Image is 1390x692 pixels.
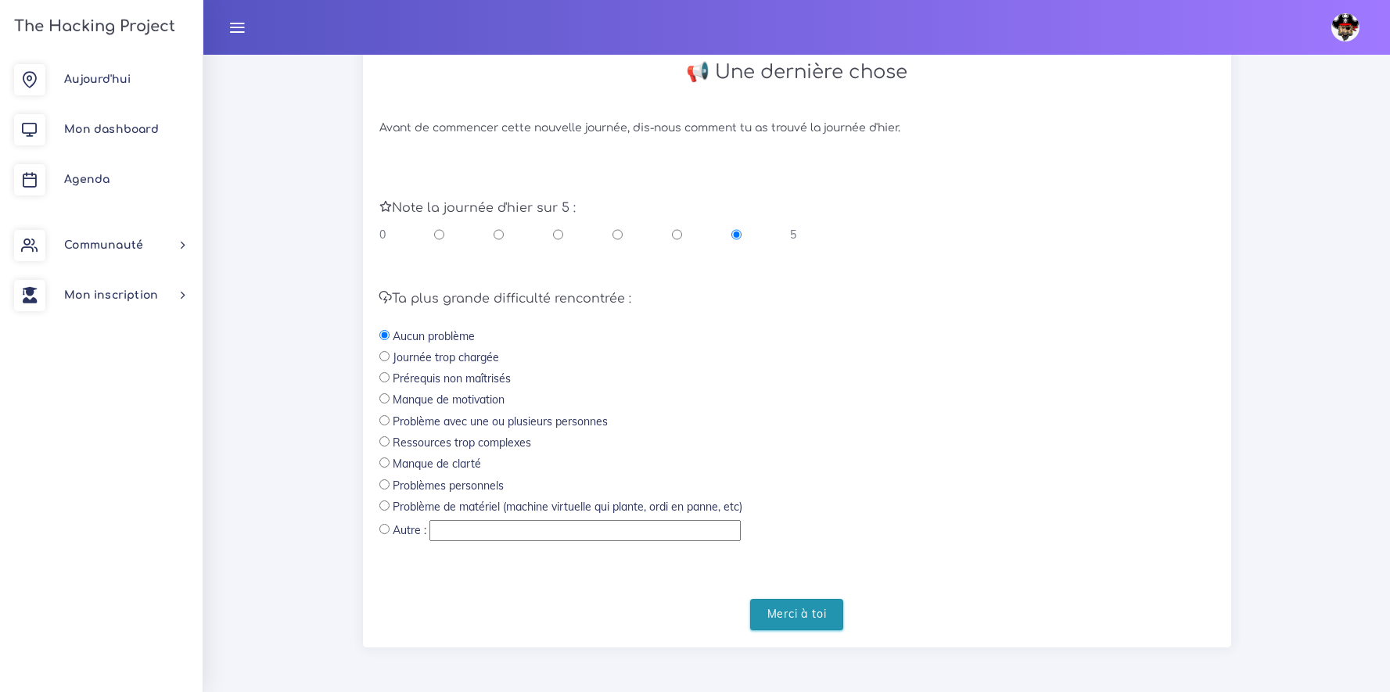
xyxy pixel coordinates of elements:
[393,371,511,386] label: Prérequis non maîtrisés
[1331,13,1359,41] img: avatar
[379,61,1215,84] h2: 📢 Une dernière chose
[750,599,844,631] input: Merci à toi
[393,328,475,344] label: Aucun problème
[393,499,742,515] label: Problème de matériel (machine virtuelle qui plante, ordi en panne, etc)
[64,124,159,135] span: Mon dashboard
[393,414,608,429] label: Problème avec une ou plusieurs personnes
[393,435,531,450] label: Ressources trop complexes
[379,201,1215,216] h5: Note la journée d'hier sur 5 :
[64,74,131,85] span: Aujourd'hui
[393,350,499,365] label: Journée trop chargée
[64,174,110,185] span: Agenda
[379,292,1215,307] h5: Ta plus grande difficulté rencontrée :
[393,392,505,407] label: Manque de motivation
[393,456,481,471] label: Manque de clarté
[64,239,143,251] span: Communauté
[64,289,158,301] span: Mon inscription
[9,18,175,35] h3: The Hacking Project
[393,478,504,493] label: Problèmes personnels
[379,227,797,242] div: 0 5
[393,522,426,538] label: Autre :
[379,122,1215,135] h6: Avant de commencer cette nouvelle journée, dis-nous comment tu as trouvé la journée d'hier.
